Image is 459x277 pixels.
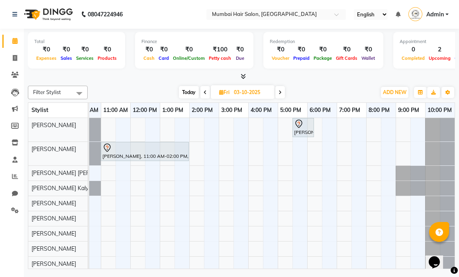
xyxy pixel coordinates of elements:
[231,86,271,98] input: 2025-10-03
[179,86,199,98] span: Today
[278,104,303,116] a: 5:00 PM
[207,45,233,54] div: ₹100
[408,7,422,21] img: Admin
[31,169,122,177] span: [PERSON_NAME] [PERSON_NAME]
[219,104,244,116] a: 3:00 PM
[131,104,159,116] a: 12:00 PM
[31,260,76,267] span: [PERSON_NAME]
[426,10,444,19] span: Admin
[31,145,76,153] span: [PERSON_NAME]
[141,55,157,61] span: Cash
[34,55,59,61] span: Expenses
[96,45,119,54] div: ₹0
[141,38,247,45] div: Finance
[171,45,207,54] div: ₹0
[20,3,75,26] img: logo
[96,55,119,61] span: Products
[383,89,406,95] span: ADD NEW
[426,104,454,116] a: 10:00 PM
[141,45,157,54] div: ₹0
[426,245,451,269] iframe: chat widget
[427,45,453,54] div: 2
[31,185,95,192] span: [PERSON_NAME] Kalyan
[59,55,74,61] span: Sales
[359,55,377,61] span: Wallet
[312,55,334,61] span: Package
[31,122,76,129] span: [PERSON_NAME]
[381,87,408,98] button: ADD NEW
[157,45,171,54] div: ₹0
[293,119,313,136] div: [PERSON_NAME], 05:30 PM-06:15 PM, Director Haircut - [DEMOGRAPHIC_DATA]
[160,104,185,116] a: 1:00 PM
[34,45,59,54] div: ₹0
[217,89,231,95] span: Fri
[291,55,312,61] span: Prepaid
[334,55,359,61] span: Gift Cards
[31,230,76,237] span: [PERSON_NAME]
[31,200,76,207] span: [PERSON_NAME]
[270,55,291,61] span: Voucher
[207,55,233,61] span: Petty cash
[234,55,246,61] span: Due
[249,104,274,116] a: 4:00 PM
[400,55,427,61] span: Completed
[88,3,123,26] b: 08047224946
[31,215,76,222] span: [PERSON_NAME]
[31,106,48,114] span: Stylist
[396,104,421,116] a: 9:00 PM
[190,104,215,116] a: 2:00 PM
[171,55,207,61] span: Online/Custom
[74,45,96,54] div: ₹0
[334,45,359,54] div: ₹0
[308,104,333,116] a: 6:00 PM
[74,55,96,61] span: Services
[400,45,427,54] div: 0
[34,38,119,45] div: Total
[59,45,74,54] div: ₹0
[337,104,362,116] a: 7:00 PM
[270,45,291,54] div: ₹0
[31,245,76,252] span: [PERSON_NAME]
[33,89,61,95] span: Filter Stylist
[312,45,334,54] div: ₹0
[359,45,377,54] div: ₹0
[427,55,453,61] span: Upcoming
[101,104,130,116] a: 11:00 AM
[270,38,377,45] div: Redemption
[157,55,171,61] span: Card
[233,45,247,54] div: ₹0
[102,143,188,160] div: [PERSON_NAME], 11:00 AM-02:00 PM, [MEDICAL_DATA] OP
[367,104,392,116] a: 8:00 PM
[291,45,312,54] div: ₹0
